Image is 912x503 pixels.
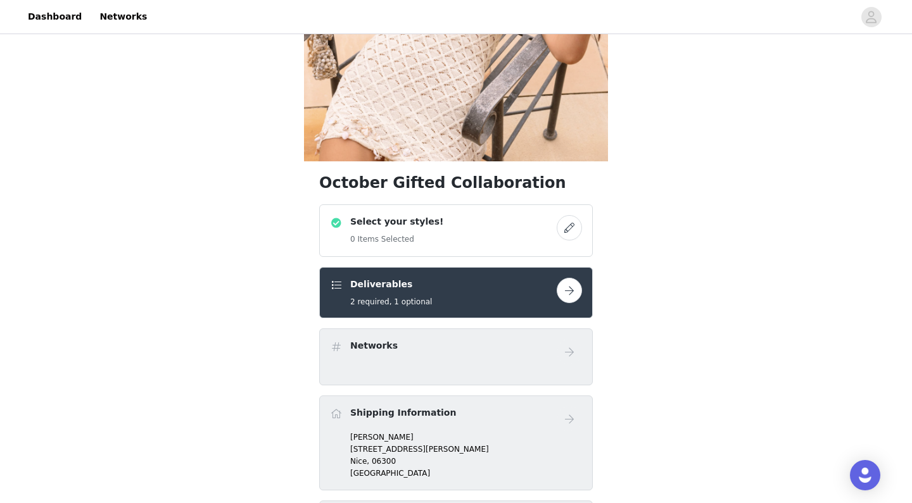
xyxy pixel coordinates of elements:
div: avatar [865,7,877,27]
a: Dashboard [20,3,89,31]
div: Deliverables [319,267,593,318]
div: Shipping Information [319,395,593,491]
span: 06300 [372,457,396,466]
h1: October Gifted Collaboration [319,171,593,194]
p: [GEOGRAPHIC_DATA] [350,468,582,479]
p: [STREET_ADDRESS][PERSON_NAME] [350,444,582,455]
h4: Deliverables [350,278,432,291]
h4: Shipping Information [350,406,456,419]
h4: Networks [350,339,398,352]
div: Select your styles! [319,204,593,257]
h4: Select your styles! [350,215,443,228]
p: [PERSON_NAME] [350,432,582,443]
a: Networks [92,3,155,31]
div: Open Intercom Messenger [850,460,880,490]
h5: 0 Items Selected [350,233,443,245]
span: Nice, [350,457,369,466]
h5: 2 required, 1 optional [350,296,432,307]
div: Networks [319,328,593,385]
